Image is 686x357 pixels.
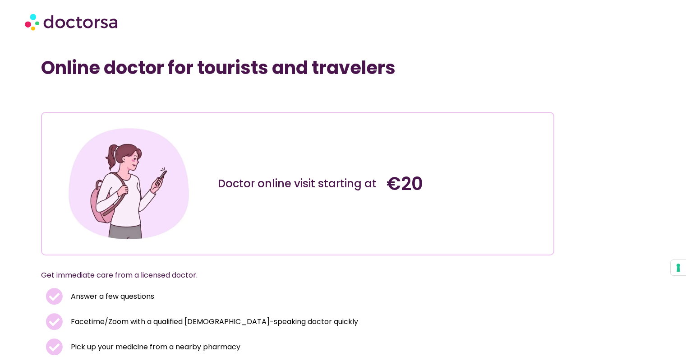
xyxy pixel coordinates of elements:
[65,120,193,248] img: Illustration depicting a young woman in a casual outfit, engaged with her smartphone. She has a p...
[46,92,181,103] iframe: Customer reviews powered by Trustpilot
[218,176,378,191] div: Doctor online visit starting at
[671,260,686,275] button: Your consent preferences for tracking technologies
[387,173,547,195] h4: €20
[41,57,554,79] h1: Online doctor for tourists and travelers
[41,269,533,282] p: Get immediate care from a licensed doctor.
[69,290,154,303] span: Answer a few questions
[69,341,240,353] span: Pick up your medicine from a nearby pharmacy
[69,315,358,328] span: Facetime/Zoom with a qualified [DEMOGRAPHIC_DATA]-speaking doctor quickly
